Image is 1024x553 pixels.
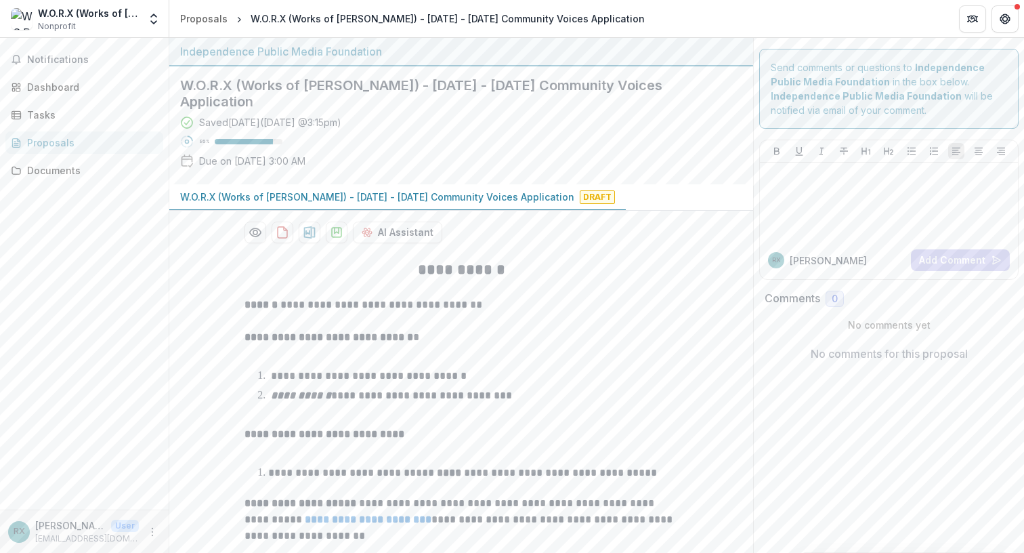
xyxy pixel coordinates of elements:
p: W.O.R.X (Works of [PERSON_NAME]) - [DATE] - [DATE] Community Voices Application [180,190,574,204]
p: 86 % [199,137,209,146]
p: User [111,520,139,532]
button: Align Right [993,143,1009,159]
h2: W.O.R.X (Works of [PERSON_NAME]) - [DATE] - [DATE] Community Voices Application [180,77,721,110]
button: download-proposal [326,222,347,243]
span: Draft [580,190,615,204]
button: Add Comment [911,249,1010,271]
div: Proposals [180,12,228,26]
button: More [144,524,161,540]
p: Due on [DATE] 3:00 AM [199,154,305,168]
a: Tasks [5,104,163,126]
button: Strike [836,143,852,159]
a: Documents [5,159,163,182]
h2: Comments [765,292,820,305]
button: download-proposal [272,222,293,243]
button: Preview 5cb3154d-922f-4975-8c0d-09a6c61707cf-0.pdf [244,222,266,243]
div: Documents [27,163,152,178]
div: Proposals [27,136,152,150]
div: Send comments or questions to in the box below. will be notified via email of your comment. [759,49,1019,129]
div: W.O.R.X (Works of [PERSON_NAME]) [38,6,139,20]
button: download-proposal [299,222,320,243]
button: Get Help [991,5,1019,33]
div: Saved [DATE] ( [DATE] @ 3:15pm ) [199,115,341,129]
div: Raphael Xavier [14,527,25,536]
button: Partners [959,5,986,33]
button: Open entity switcher [144,5,163,33]
span: Notifications [27,54,158,66]
div: Raphael Xavier [772,257,781,264]
div: Tasks [27,108,152,122]
button: Notifications [5,49,163,70]
button: Bullet List [903,143,920,159]
button: Heading 2 [880,143,897,159]
p: [EMAIL_ADDRESS][DOMAIN_NAME] [35,533,139,545]
span: 0 [832,293,838,305]
div: W.O.R.X (Works of [PERSON_NAME]) - [DATE] - [DATE] Community Voices Application [251,12,645,26]
button: Underline [791,143,807,159]
div: Independence Public Media Foundation [180,43,742,60]
img: W.O.R.X (Works of Raphael Xavier) [11,8,33,30]
p: No comments for this proposal [811,346,968,362]
a: Proposals [5,131,163,154]
p: No comments yet [765,318,1013,332]
a: Dashboard [5,76,163,98]
button: AI Assistant [353,222,442,243]
div: Dashboard [27,80,152,94]
strong: Independence Public Media Foundation [771,90,962,102]
p: [PERSON_NAME] [35,518,106,533]
button: Align Left [948,143,964,159]
p: [PERSON_NAME] [790,253,867,268]
a: Proposals [175,9,233,28]
nav: breadcrumb [175,9,650,28]
button: Align Center [970,143,987,159]
button: Ordered List [926,143,942,159]
span: Nonprofit [38,20,76,33]
button: Bold [769,143,785,159]
button: Italicize [813,143,830,159]
button: Heading 1 [858,143,874,159]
